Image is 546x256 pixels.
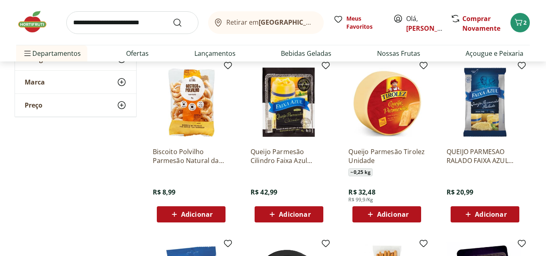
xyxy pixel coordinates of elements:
[15,94,136,116] button: Preço
[346,15,384,31] span: Meus Favoritos
[475,211,506,218] span: Adicionar
[348,168,372,176] span: ~ 0,25 kg
[25,101,42,109] span: Preço
[251,188,277,197] span: R$ 42,99
[466,49,523,58] a: Açougue e Peixaria
[181,211,213,218] span: Adicionar
[406,24,459,33] a: [PERSON_NAME]
[153,188,176,197] span: R$ 8,99
[208,11,324,34] button: Retirar em[GEOGRAPHIC_DATA]/[GEOGRAPHIC_DATA]
[25,78,45,86] span: Marca
[259,18,395,27] b: [GEOGRAPHIC_DATA]/[GEOGRAPHIC_DATA]
[352,206,421,222] button: Adicionar
[348,197,373,203] span: R$ 99,9/Kg
[23,44,32,63] button: Menu
[255,206,323,222] button: Adicionar
[251,147,327,165] a: Queijo Parmesão Cilindro Faixa Azul Pacote 195g
[510,13,530,32] button: Carrinho
[281,49,331,58] a: Bebidas Geladas
[406,14,442,33] span: Olá,
[348,147,425,165] a: Queijo Parmesão Tirolez Unidade
[447,147,523,165] a: QUEIJO PARMESAO RALADO FAIXA AZUL 100GR
[377,49,420,58] a: Nossas Frutas
[23,44,81,63] span: Departamentos
[66,11,198,34] input: search
[194,49,236,58] a: Lançamentos
[16,10,57,34] img: Hortifruti
[451,206,519,222] button: Adicionar
[153,64,230,141] img: Biscoito Polvilho Parmesão Natural da Terra 90g
[447,188,473,197] span: R$ 20,99
[523,19,527,26] span: 2
[348,64,425,141] img: Queijo Parmesão Tirolez Unidade
[153,147,230,165] a: Biscoito Polvilho Parmesão Natural da Terra 90g
[348,188,375,197] span: R$ 32,48
[15,71,136,93] button: Marca
[377,211,409,218] span: Adicionar
[333,15,384,31] a: Meus Favoritos
[173,18,192,28] button: Submit Search
[447,64,523,141] img: QUEIJO PARMESAO RALADO FAIXA AZUL 100GR
[279,211,310,218] span: Adicionar
[126,49,149,58] a: Ofertas
[226,19,316,26] span: Retirar em
[251,64,327,141] img: Queijo Parmesão Cilindro Faixa Azul Pacote 195g
[157,206,226,222] button: Adicionar
[462,14,500,33] a: Comprar Novamente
